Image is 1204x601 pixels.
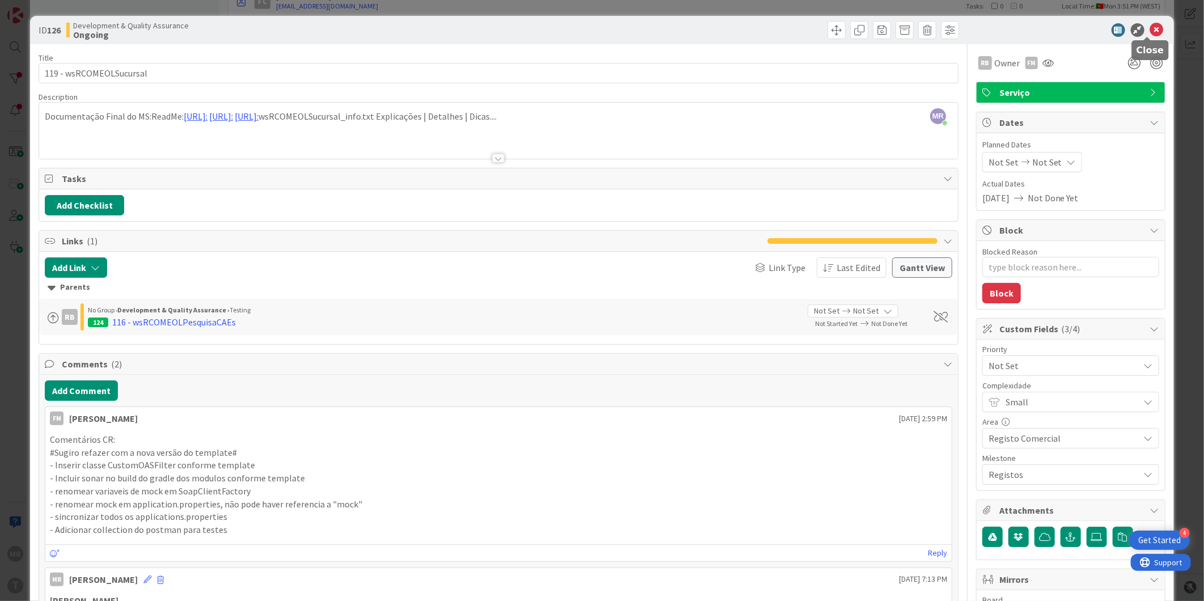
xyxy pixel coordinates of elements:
[999,223,1144,237] span: Block
[871,319,908,328] span: Not Done Yet
[928,546,947,560] a: Reply
[989,467,1134,483] span: Registos
[50,412,63,425] div: FM
[69,573,138,586] div: [PERSON_NAME]
[50,523,947,536] p: - Adicionar collection do postman para testes
[982,247,1037,257] label: Blocked Reason
[24,2,52,15] span: Support
[982,283,1021,303] button: Block
[989,430,1134,446] span: Registo Comercial
[50,446,947,459] p: #Sugiro refazer com a nova versão do template#
[45,110,952,123] p: Documentação Final do MS:ReadMe: wsRCOMEOLSucursal_info.txt Explicações | Detalhes | Dicas....
[88,318,108,327] div: 124
[45,195,124,215] button: Add Checklist
[1137,45,1164,56] h5: Close
[892,257,952,278] button: Gantt View
[1028,191,1079,205] span: Not Done Yet
[230,306,251,314] span: Testing
[814,305,840,317] span: Not Set
[815,319,858,328] span: Not Started Yet
[47,24,61,36] b: 126
[837,261,880,274] span: Last Edited
[982,454,1159,462] div: Milestone
[1032,155,1062,169] span: Not Set
[989,358,1134,374] span: Not Set
[853,305,879,317] span: Not Set
[50,510,947,523] p: - sincronizar todos os applications.properties
[39,92,78,102] span: Description
[1129,531,1190,550] div: Open Get Started checklist, remaining modules: 4
[982,178,1159,190] span: Actual Dates
[999,503,1144,517] span: Attachments
[117,306,230,314] b: Development & Quality Assurance ›
[982,191,1010,205] span: [DATE]
[982,418,1159,426] div: Area
[235,111,258,122] a: [URL]:
[50,459,947,472] p: - Inserir classe CustomOASFilter conforme template
[69,412,138,425] div: [PERSON_NAME]
[930,108,946,124] span: MR
[982,345,1159,353] div: Priority
[1138,535,1181,546] div: Get Started
[62,357,938,371] span: Comments
[999,116,1144,129] span: Dates
[39,53,53,63] label: Title
[982,382,1159,390] div: Complexidade
[989,155,1019,169] span: Not Set
[1180,528,1190,538] div: 4
[111,358,122,370] span: ( 2 )
[45,257,107,278] button: Add Link
[50,485,947,498] p: - renomear variaveis de mock em SoapClientFactory
[999,573,1144,586] span: Mirrors
[1062,323,1080,335] span: ( 3/4 )
[48,281,949,294] div: Parents
[999,322,1144,336] span: Custom Fields
[184,111,207,122] a: [URL]:
[39,23,61,37] span: ID
[994,56,1020,70] span: Owner
[87,235,97,247] span: ( 1 )
[45,380,118,401] button: Add Comment
[1025,57,1038,69] div: FM
[62,172,938,185] span: Tasks
[50,472,947,485] p: - Incluir sonar no build do gradle dos modulos conforme template
[50,498,947,511] p: - renomear mock em application.properties, não pode haver referencia a "mock"
[982,139,1159,151] span: Planned Dates
[50,573,63,586] div: MR
[73,21,189,30] span: Development & Quality Assurance
[209,111,233,122] a: [URL]:
[62,234,762,248] span: Links
[1006,394,1134,410] span: Small
[112,315,236,329] div: 116 - wsRCOMEOLPesquisaCAEs
[62,309,78,325] div: RB
[73,30,189,39] b: Ongoing
[978,56,992,70] div: RB
[817,257,887,278] button: Last Edited
[88,306,117,314] span: No Group ›
[50,433,947,446] p: Comentários CR:
[769,261,806,274] span: Link Type
[899,413,947,425] span: [DATE] 2:59 PM
[999,86,1144,99] span: Serviço
[39,63,959,83] input: type card name here...
[899,573,947,585] span: [DATE] 7:13 PM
